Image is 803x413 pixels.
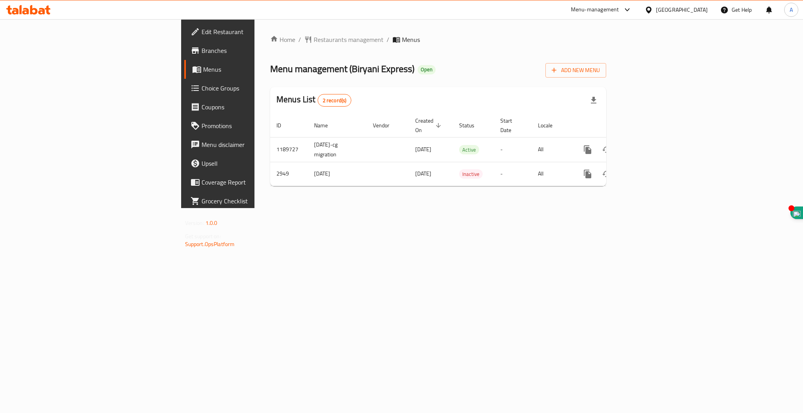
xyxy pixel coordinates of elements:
a: Coupons [184,98,315,116]
div: Menu-management [571,5,619,14]
a: Menu disclaimer [184,135,315,154]
span: Coverage Report [202,178,309,187]
span: [DATE] [415,168,431,179]
span: Restaurants management [314,35,383,44]
span: Active [459,145,479,154]
span: Get support on: [185,231,221,241]
div: Inactive [459,169,483,179]
td: - [494,137,532,162]
span: Inactive [459,170,483,179]
a: Choice Groups [184,79,315,98]
a: Branches [184,41,315,60]
td: - [494,162,532,186]
span: Status [459,121,485,130]
span: [DATE] [415,144,431,154]
span: Version: [185,218,204,228]
th: Actions [572,114,660,138]
span: Branches [202,46,309,55]
span: Choice Groups [202,83,309,93]
a: Restaurants management [304,35,383,44]
button: Add New Menu [545,63,606,78]
span: Created On [415,116,443,135]
a: Upsell [184,154,315,173]
a: Promotions [184,116,315,135]
span: 2 record(s) [318,97,351,104]
span: Coupons [202,102,309,112]
td: [DATE]-cg migration [308,137,367,162]
a: Coverage Report [184,173,315,192]
span: Vendor [373,121,400,130]
span: Upsell [202,159,309,168]
div: [GEOGRAPHIC_DATA] [656,5,708,14]
td: All [532,137,572,162]
span: Add New Menu [552,65,600,75]
div: Total records count [318,94,352,107]
button: Change Status [597,140,616,159]
a: Support.OpsPlatform [185,239,235,249]
span: Menu disclaimer [202,140,309,149]
a: Edit Restaurant [184,22,315,41]
span: A [790,5,793,14]
button: Change Status [597,165,616,183]
span: Start Date [500,116,522,135]
span: Promotions [202,121,309,130]
table: enhanced table [270,114,660,186]
li: / [387,35,389,44]
td: All [532,162,572,186]
span: 1.0.0 [205,218,218,228]
button: more [578,140,597,159]
h2: Menus List [276,94,351,107]
span: ID [276,121,291,130]
a: Grocery Checklist [184,192,315,210]
span: Menu management ( Biryani Express ) [270,60,414,78]
span: Menus [402,35,420,44]
span: Edit Restaurant [202,27,309,36]
span: Open [418,66,436,73]
div: Export file [584,91,603,110]
a: Menus [184,60,315,79]
span: Menus [203,65,309,74]
span: Locale [538,121,563,130]
span: Grocery Checklist [202,196,309,206]
td: [DATE] [308,162,367,186]
div: Open [418,65,436,74]
nav: breadcrumb [270,35,606,44]
span: Name [314,121,338,130]
button: more [578,165,597,183]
